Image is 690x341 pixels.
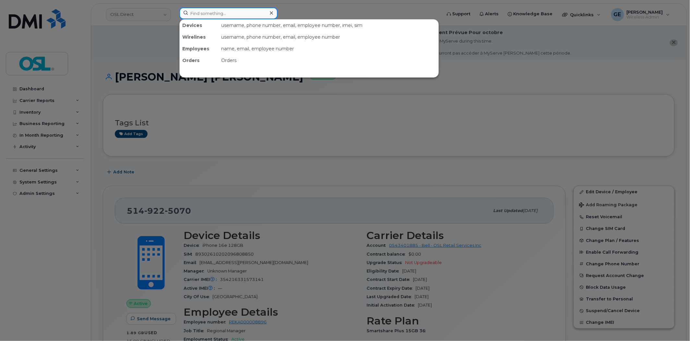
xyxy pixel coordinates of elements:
[180,55,219,66] div: Orders
[180,31,219,43] div: Wirelines
[180,43,219,55] div: Employees
[219,31,439,43] div: username, phone number, email, employee number
[219,43,439,55] div: name, email, employee number
[180,19,219,31] div: Devices
[219,55,439,66] div: Orders
[219,19,439,31] div: username, phone number, email, employee number, imei, sim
